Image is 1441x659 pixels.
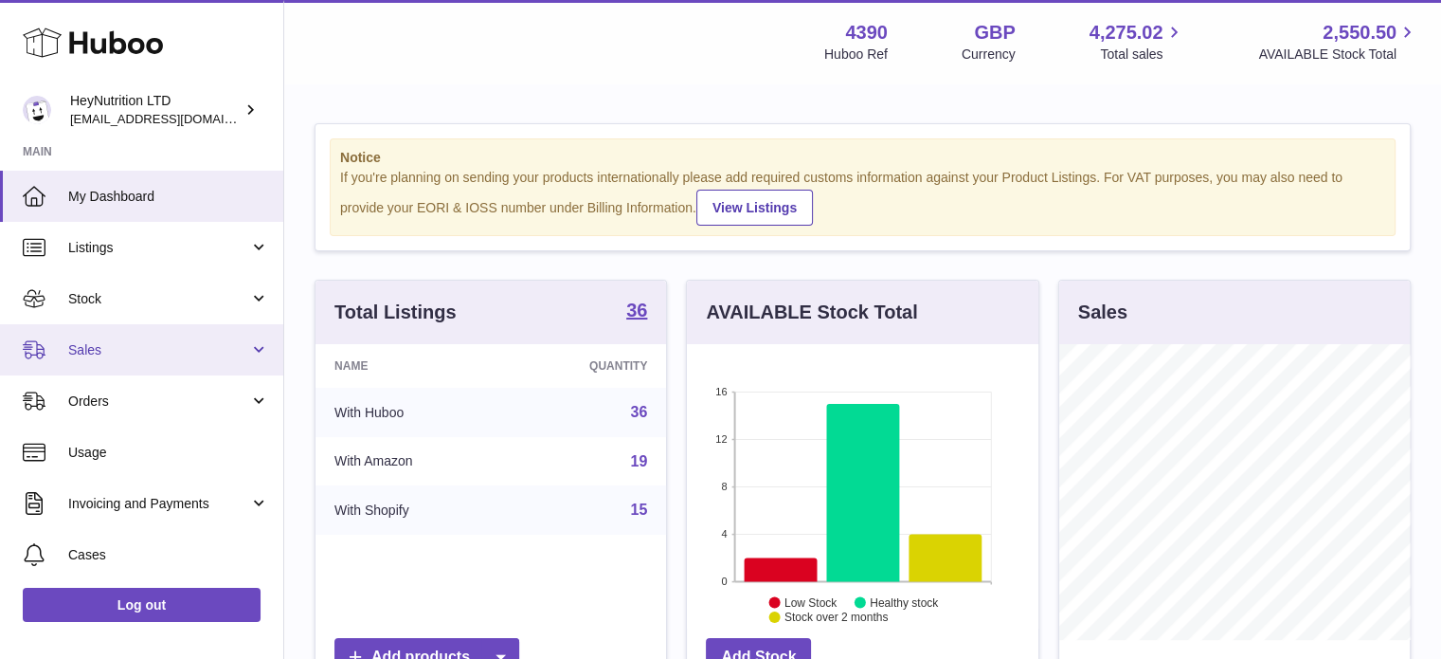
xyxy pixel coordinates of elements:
[315,437,508,486] td: With Amazon
[706,300,917,325] h3: AVAILABLE Stock Total
[784,595,838,609] text: Low Stock
[722,528,728,540] text: 4
[68,341,249,359] span: Sales
[631,453,648,469] a: 19
[315,485,508,535] td: With Shopify
[68,546,269,564] span: Cases
[974,20,1015,46] strong: GBP
[68,393,249,411] span: Orders
[70,111,279,126] span: [EMAIL_ADDRESS][DOMAIN_NAME]
[334,300,457,325] h3: Total Listings
[962,46,1016,64] div: Currency
[722,481,728,492] text: 8
[716,433,728,445] text: 12
[1090,20,1185,64] a: 4,275.02 Total sales
[1090,20,1163,46] span: 4,275.02
[722,576,728,587] text: 0
[1078,300,1127,325] h3: Sales
[508,344,667,388] th: Quantity
[315,388,508,437] td: With Huboo
[845,20,888,46] strong: 4390
[23,96,51,124] img: info@heynutrition.com
[1323,20,1396,46] span: 2,550.50
[68,444,269,462] span: Usage
[870,595,939,609] text: Healthy stock
[315,344,508,388] th: Name
[696,190,813,226] a: View Listings
[1100,46,1184,64] span: Total sales
[68,495,249,513] span: Invoicing and Payments
[1258,20,1418,64] a: 2,550.50 AVAILABLE Stock Total
[626,301,647,320] strong: 36
[631,404,648,420] a: 36
[631,502,648,518] a: 15
[716,386,728,397] text: 16
[68,188,269,206] span: My Dashboard
[70,92,241,128] div: HeyNutrition LTD
[1258,46,1418,64] span: AVAILABLE Stock Total
[626,301,647,323] a: 36
[824,46,888,64] div: Huboo Ref
[68,290,249,308] span: Stock
[340,149,1385,167] strong: Notice
[784,611,888,624] text: Stock over 2 months
[68,239,249,257] span: Listings
[340,169,1385,226] div: If you're planning on sending your products internationally please add required customs informati...
[23,588,261,622] a: Log out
